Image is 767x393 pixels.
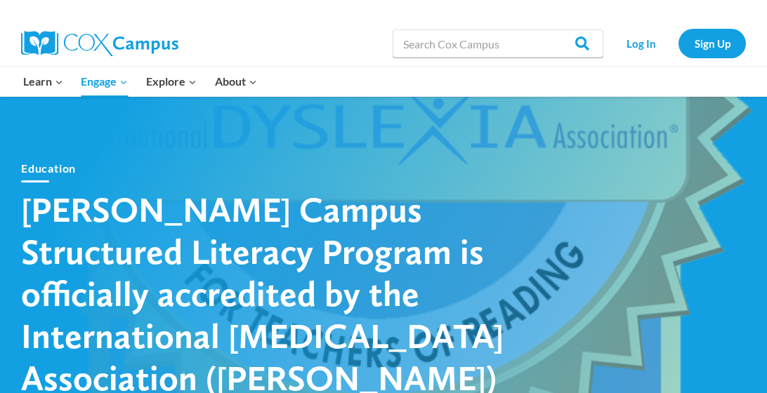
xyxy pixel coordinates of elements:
span: Learn [23,72,63,91]
input: Search Cox Campus [393,29,603,58]
span: About [215,72,257,91]
a: Sign Up [678,29,746,58]
a: Education [21,161,76,175]
nav: Primary Navigation [14,67,265,96]
a: Log In [610,29,671,58]
span: Engage [81,72,128,91]
nav: Secondary Navigation [610,29,746,58]
span: Explore [146,72,197,91]
img: Cox Campus [21,31,178,56]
